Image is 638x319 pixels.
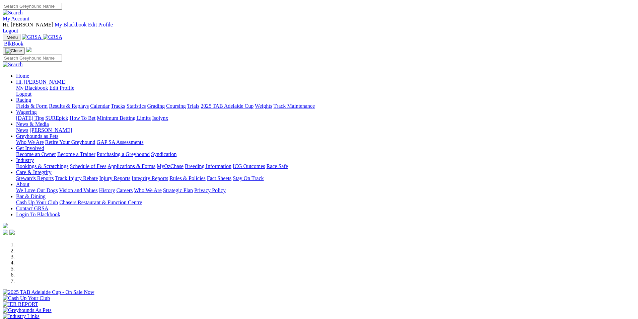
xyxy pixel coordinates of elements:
a: Trials [187,103,199,109]
a: Logout [16,91,31,97]
span: BlkBook [4,41,23,47]
a: My Blackbook [55,22,87,27]
a: [PERSON_NAME] [29,127,72,133]
a: Wagering [16,109,37,115]
button: Toggle navigation [3,34,20,41]
input: Search [3,55,62,62]
a: Syndication [151,151,176,157]
a: Calendar [90,103,110,109]
img: Search [3,62,23,68]
img: Search [3,10,23,16]
a: Schedule of Fees [70,163,106,169]
a: Bookings & Scratchings [16,163,68,169]
span: Hi, [PERSON_NAME] [16,79,67,85]
a: Stewards Reports [16,175,54,181]
div: Care & Integrity [16,175,635,181]
a: [DATE] Tips [16,115,44,121]
a: Minimum Betting Limits [97,115,151,121]
div: Bar & Dining [16,200,635,206]
a: Purchasing a Greyhound [97,151,150,157]
a: We Love Our Dogs [16,187,58,193]
img: Close [5,48,22,54]
a: Industry [16,157,34,163]
a: Coursing [166,103,186,109]
a: Who We Are [16,139,44,145]
a: Weights [255,103,272,109]
div: Greyhounds as Pets [16,139,635,145]
a: Fields & Form [16,103,48,109]
a: Results & Replays [49,103,89,109]
a: Greyhounds as Pets [16,133,58,139]
a: Racing [16,97,31,103]
img: 2025 TAB Adelaide Cup - On Sale Now [3,289,94,295]
div: Industry [16,163,635,169]
a: Track Maintenance [274,103,315,109]
img: facebook.svg [3,230,8,235]
div: Racing [16,103,635,109]
button: Toggle navigation [3,47,25,55]
a: My Blackbook [16,85,48,91]
a: Get Involved [16,145,44,151]
input: Search [3,3,62,10]
a: Stay On Track [233,175,264,181]
a: MyOzChase [157,163,184,169]
a: GAP SA Assessments [97,139,144,145]
a: Rules & Policies [169,175,206,181]
img: Cash Up Your Club [3,295,50,301]
a: News & Media [16,121,49,127]
div: Hi, [PERSON_NAME] [16,85,635,97]
a: Vision and Values [59,187,97,193]
a: Retire Your Greyhound [45,139,95,145]
a: About [16,181,29,187]
a: Tracks [111,103,125,109]
a: Edit Profile [50,85,74,91]
img: GRSA [43,34,63,40]
div: About [16,187,635,193]
a: Applications & Forms [108,163,155,169]
a: Hi, [PERSON_NAME] [16,79,68,85]
a: Breeding Information [185,163,231,169]
a: Grading [147,103,165,109]
a: Strategic Plan [163,187,193,193]
img: twitter.svg [9,230,15,235]
a: How To Bet [70,115,96,121]
a: Fact Sheets [207,175,231,181]
a: Who We Are [134,187,162,193]
a: Cash Up Your Club [16,200,58,205]
img: logo-grsa-white.png [3,223,8,228]
a: Care & Integrity [16,169,52,175]
a: Contact GRSA [16,206,48,211]
a: Login To Blackbook [16,212,60,217]
a: 2025 TAB Adelaide Cup [201,103,254,109]
span: Hi, [PERSON_NAME] [3,22,53,27]
a: Become an Owner [16,151,56,157]
a: Privacy Policy [194,187,226,193]
img: IER REPORT [3,301,38,307]
a: Logout [3,28,18,33]
a: Isolynx [152,115,168,121]
a: Bar & Dining [16,193,46,199]
a: Chasers Restaurant & Function Centre [59,200,142,205]
a: ICG Outcomes [233,163,265,169]
a: Injury Reports [99,175,130,181]
a: Integrity Reports [132,175,168,181]
a: My Account [3,16,29,21]
div: My Account [3,22,635,34]
img: GRSA [22,34,42,40]
a: Careers [116,187,133,193]
div: Get Involved [16,151,635,157]
a: Statistics [127,103,146,109]
a: Become a Trainer [57,151,95,157]
a: Home [16,73,29,79]
a: News [16,127,28,133]
a: Edit Profile [88,22,113,27]
div: Wagering [16,115,635,121]
a: Race Safe [266,163,288,169]
span: Menu [7,35,18,40]
img: Greyhounds As Pets [3,307,52,313]
img: logo-grsa-white.png [26,47,31,52]
a: SUREpick [45,115,68,121]
a: BlkBook [3,41,23,47]
div: News & Media [16,127,635,133]
a: History [99,187,115,193]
